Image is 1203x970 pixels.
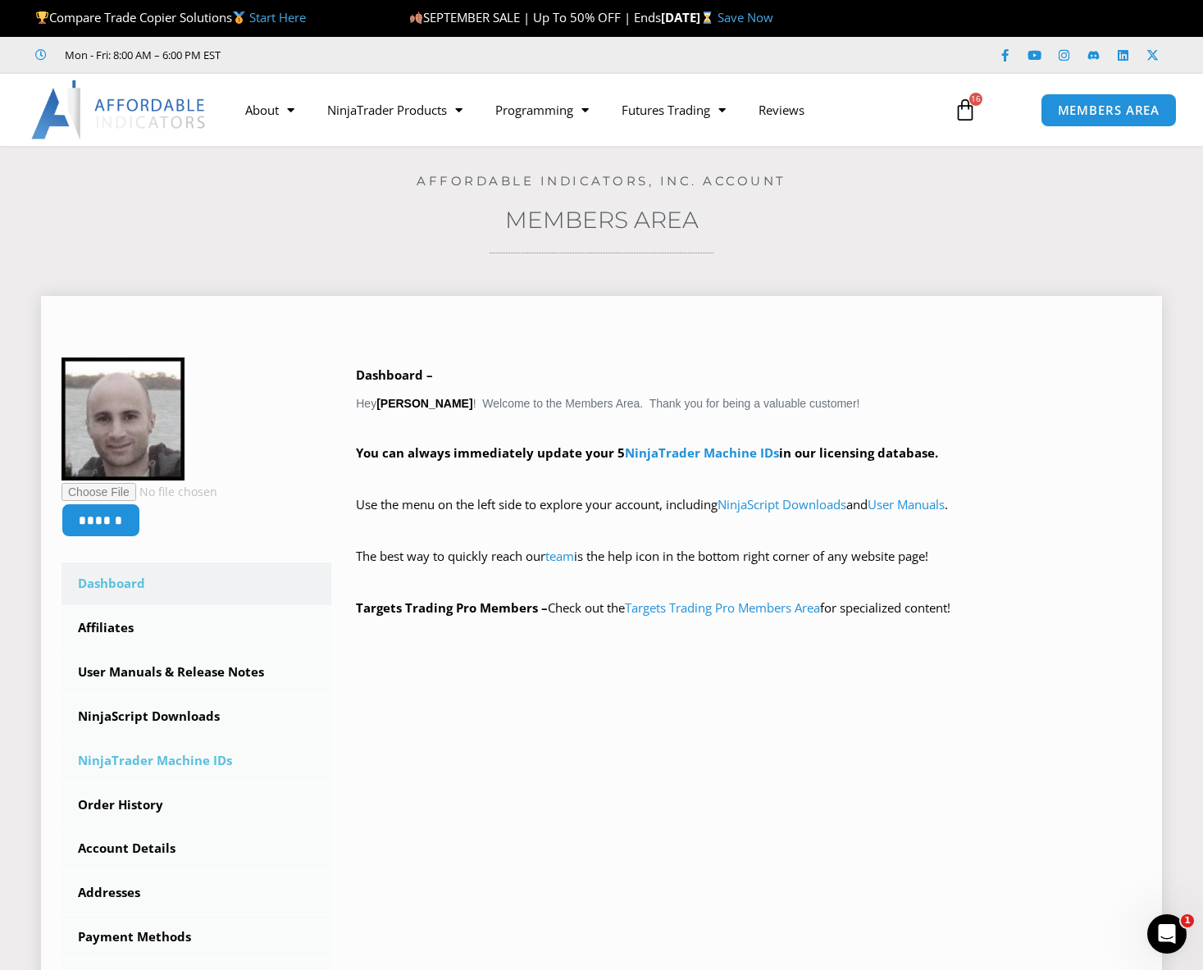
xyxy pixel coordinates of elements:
a: Payment Methods [62,916,331,959]
span: SEPTEMBER SALE | Up To 50% OFF | Ends [409,9,661,25]
span: MEMBERS AREA [1058,104,1160,116]
a: NinjaScript Downloads [718,496,846,512]
a: Affordable Indicators, Inc. Account [417,173,786,189]
strong: Targets Trading Pro Members – [356,599,548,616]
a: NinjaTrader Machine IDs [625,444,779,461]
a: Start Here [249,9,306,25]
span: Compare Trade Copier Solutions [35,9,306,25]
a: Order History [62,784,331,827]
strong: [DATE] [661,9,718,25]
p: The best way to quickly reach our is the help icon in the bottom right corner of any website page! [356,545,1141,591]
a: MEMBERS AREA [1041,93,1178,127]
a: NinjaTrader Products [311,91,479,129]
p: Use the menu on the left side to explore your account, including and . [356,494,1141,540]
img: 🏆 [36,11,48,24]
strong: You can always immediately update your 5 in our licensing database. [356,444,938,461]
a: Save Now [718,9,773,25]
img: 🥇 [233,11,245,24]
a: User Manuals & Release Notes [62,651,331,694]
img: 71d51b727fd0980defc0926a584480a80dca29e5385b7c6ff19b9310cf076714 [62,357,185,480]
a: Futures Trading [605,91,742,129]
nav: Menu [229,91,939,129]
iframe: Customer reviews powered by Trustpilot [244,47,490,63]
img: 🍂 [410,11,422,24]
a: NinjaScript Downloads [62,695,331,738]
div: Hey ! Welcome to the Members Area. Thank you for being a valuable customer! [356,364,1141,620]
a: Addresses [62,872,331,914]
span: Mon - Fri: 8:00 AM – 6:00 PM EST [61,45,221,65]
img: ⌛ [701,11,713,24]
a: Targets Trading Pro Members Area [625,599,820,616]
a: Dashboard [62,562,331,605]
a: Account Details [62,827,331,870]
iframe: Intercom live chat [1147,914,1187,954]
a: team [545,548,574,564]
a: Affiliates [62,607,331,649]
b: Dashboard – [356,367,433,383]
strong: [PERSON_NAME] [376,397,472,410]
a: About [229,91,311,129]
p: Check out the for specialized content! [356,597,1141,620]
a: Members Area [505,206,699,234]
a: 16 [929,86,1001,134]
a: Reviews [742,91,821,129]
a: Programming [479,91,605,129]
a: NinjaTrader Machine IDs [62,740,331,782]
a: User Manuals [868,496,945,512]
img: LogoAI | Affordable Indicators – NinjaTrader [31,80,207,139]
span: 1 [1181,914,1194,927]
span: 16 [969,93,982,106]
